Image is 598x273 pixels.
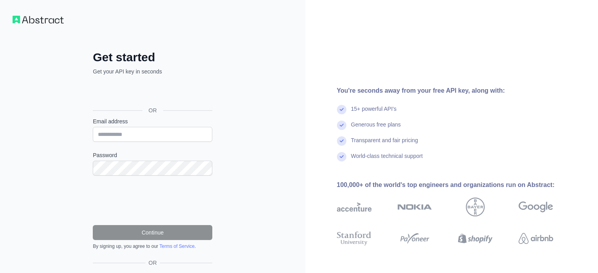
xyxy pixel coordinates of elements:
img: airbnb [519,230,553,247]
div: You're seconds away from your free API key, along with: [337,86,578,95]
img: payoneer [397,230,432,247]
h2: Get started [93,50,212,64]
p: Get your API key in seconds [93,68,212,75]
label: Email address [93,117,212,125]
img: check mark [337,136,346,146]
span: OR [142,106,163,114]
span: OR [145,259,160,267]
div: Generous free plans [351,121,401,136]
iframe: Google ile Oturum Açma Düğmesi [89,84,215,101]
a: Terms of Service [159,244,194,249]
img: nokia [397,198,432,216]
button: Continue [93,225,212,240]
img: google [519,198,553,216]
img: stanford university [337,230,372,247]
img: shopify [458,230,493,247]
div: 100,000+ of the world's top engineers and organizations run on Abstract: [337,180,578,190]
div: World-class technical support [351,152,423,168]
img: bayer [466,198,485,216]
div: 15+ powerful API's [351,105,397,121]
iframe: reCAPTCHA [93,185,212,216]
label: Password [93,151,212,159]
div: Transparent and fair pricing [351,136,418,152]
img: Workflow [13,16,64,24]
img: accenture [337,198,372,216]
div: By signing up, you agree to our . [93,243,212,249]
img: check mark [337,152,346,161]
img: check mark [337,121,346,130]
img: check mark [337,105,346,114]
